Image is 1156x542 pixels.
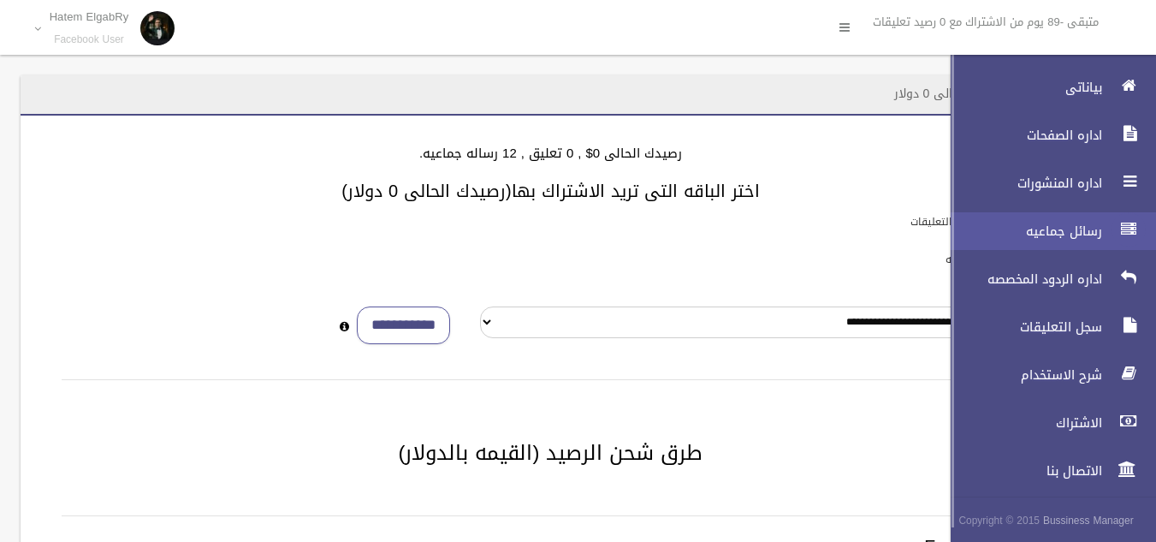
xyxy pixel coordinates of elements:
a: اداره المنشورات [936,164,1156,202]
span: رسائل جماعيه [936,223,1107,240]
a: سجل التعليقات [936,308,1156,346]
h3: اختر الباقه التى تريد الاشتراك بها(رصيدك الحالى 0 دولار) [41,182,1060,200]
a: اداره الصفحات [936,116,1156,154]
span: الاتصال بنا [936,462,1107,479]
label: باقات الرد الالى على التعليقات [910,212,1046,231]
a: الاشتراك [936,404,1156,442]
a: شرح الاستخدام [936,356,1156,394]
span: سجل التعليقات [936,319,1107,336]
header: الاشتراك - رصيدك الحالى 0 دولار [874,77,1081,110]
span: بياناتى [936,79,1107,96]
h4: رصيدك الحالى 0$ , 0 تعليق , 12 رساله جماعيه. [41,146,1060,161]
a: اداره الردود المخصصه [936,260,1156,298]
span: اداره المنشورات [936,175,1107,192]
strong: Bussiness Manager [1043,511,1134,530]
label: باقات الرسائل الجماعيه [946,250,1046,269]
p: Hatem ElgabRy [50,10,129,23]
a: الاتصال بنا [936,452,1156,490]
span: اداره الصفحات [936,127,1107,144]
a: رسائل جماعيه [936,212,1156,250]
span: اداره الردود المخصصه [936,271,1107,288]
span: شرح الاستخدام [936,366,1107,384]
h2: طرق شحن الرصيد (القيمه بالدولار) [41,442,1060,464]
span: Copyright © 2015 [958,511,1040,530]
a: بياناتى [936,68,1156,106]
small: Facebook User [50,33,129,46]
span: الاشتراك [936,414,1107,432]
